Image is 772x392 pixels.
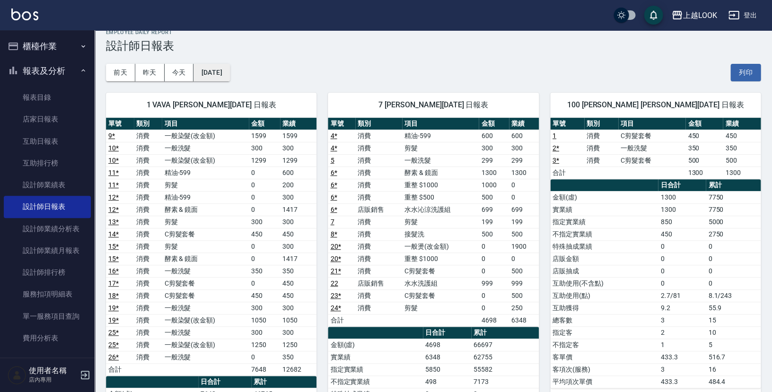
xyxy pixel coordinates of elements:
td: 消費 [355,265,402,277]
td: 66697 [471,339,539,351]
td: 消費 [355,166,402,179]
td: 一般洗髮 [162,265,249,277]
td: 重整 $1000 [402,253,479,265]
td: 300 [280,216,317,228]
td: 0 [249,351,280,363]
button: 昨天 [135,64,165,81]
td: 合計 [550,166,584,179]
td: 1000 [479,179,509,191]
td: 指定實業績 [550,216,658,228]
td: 特殊抽成業績 [550,240,658,253]
td: 消費 [134,142,162,154]
td: 1299 [280,154,317,166]
td: 450 [280,228,317,240]
td: 199 [509,216,539,228]
td: 0 [479,240,509,253]
td: 消費 [355,142,402,154]
td: 450 [723,130,761,142]
a: 設計師業績月報表 [4,240,91,261]
td: 10 [706,326,761,339]
h5: 使用者名稱 [29,366,77,375]
td: 199 [479,216,509,228]
h2: Employee Daily Report [106,29,761,35]
td: 450 [249,228,280,240]
th: 類別 [134,118,162,130]
td: 9.2 [658,302,706,314]
td: 酵素 & 鏡面 [402,166,479,179]
a: 5 [330,157,334,164]
button: save [644,6,663,25]
td: 1250 [249,339,280,351]
td: 999 [479,277,509,289]
td: 500 [509,289,539,302]
td: 金額(虛) [328,339,423,351]
td: 一般洗髮 [402,154,479,166]
button: 報表及分析 [4,59,91,83]
td: 5000 [706,216,761,228]
a: 店家日報表 [4,108,91,130]
td: 300 [249,216,280,228]
td: 剪髮 [402,216,479,228]
td: 350 [280,351,317,363]
td: 433.3 [658,351,706,363]
button: 客戶管理 [4,353,91,377]
td: 0 [658,277,706,289]
td: 0 [249,277,280,289]
td: 450 [658,228,706,240]
th: 業績 [280,118,317,130]
td: 55582 [471,363,539,375]
td: 消費 [134,216,162,228]
td: 1300 [479,166,509,179]
td: 消費 [584,130,618,142]
td: 484.4 [706,375,761,388]
td: 7173 [471,375,539,388]
td: 合計 [106,363,134,375]
td: 一般染髮(改金額) [162,314,249,326]
td: 平均項次單價 [550,375,658,388]
td: 250 [509,302,539,314]
td: 500 [509,265,539,277]
td: 450 [280,277,317,289]
td: 0 [706,253,761,265]
td: 600 [509,130,539,142]
td: 200 [280,179,317,191]
td: 15 [706,314,761,326]
td: 消費 [355,130,402,142]
td: 0 [479,265,509,277]
th: 累計 [706,179,761,192]
td: 消費 [134,154,162,166]
td: 299 [479,154,509,166]
td: 消費 [134,339,162,351]
td: 0 [249,253,280,265]
td: 300 [280,240,317,253]
td: 0 [658,240,706,253]
td: 互助使用(不含點) [550,277,658,289]
td: 300 [509,142,539,154]
td: C剪髮套餐 [162,228,249,240]
td: 1 [658,339,706,351]
table: a dense table [550,118,761,179]
td: 498 [423,375,471,388]
td: 433.3 [658,375,706,388]
td: 一般洗髮 [162,351,249,363]
span: 1 VAVA [PERSON_NAME][DATE] 日報表 [117,100,305,110]
td: 不指定實業績 [328,375,423,388]
td: 一般洗髮 [618,142,685,154]
td: 1300 [723,166,761,179]
th: 累計 [251,376,316,388]
td: 精油-599 [162,191,249,203]
td: 1900 [509,240,539,253]
td: 62755 [471,351,539,363]
td: 0 [658,253,706,265]
td: 350 [280,265,317,277]
td: 999 [509,277,539,289]
td: 4698 [423,339,471,351]
td: 消費 [355,240,402,253]
td: 5 [706,339,761,351]
td: 450 [249,289,280,302]
td: 消費 [134,130,162,142]
td: 精油-599 [162,166,249,179]
a: 設計師業績表 [4,174,91,196]
td: 消費 [355,179,402,191]
td: 消費 [134,302,162,314]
